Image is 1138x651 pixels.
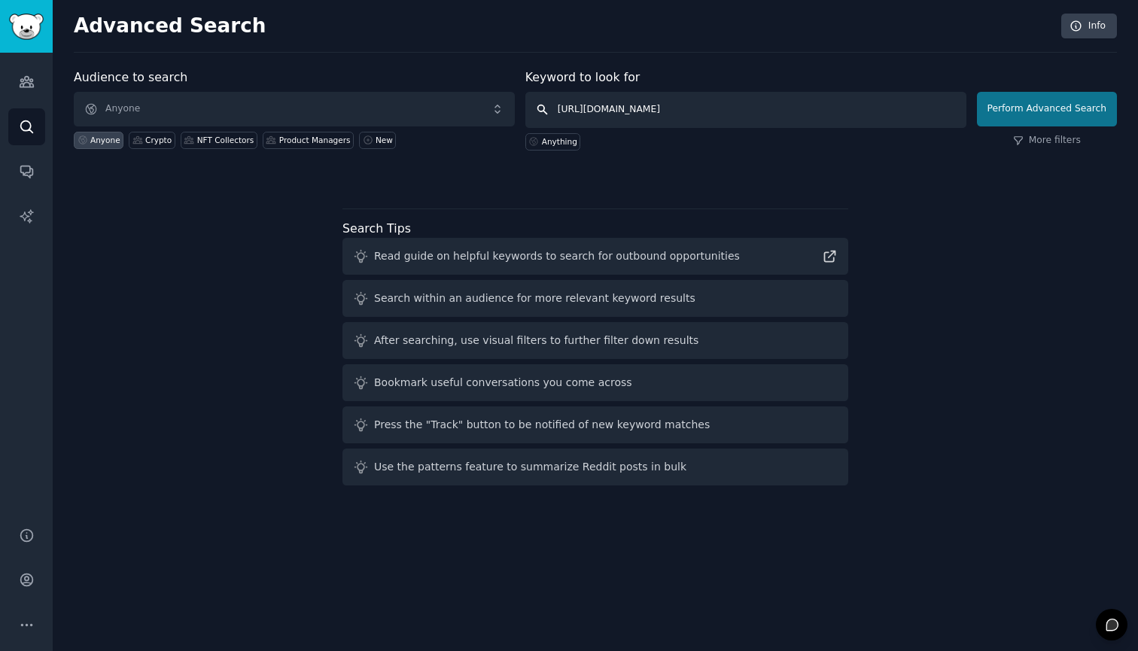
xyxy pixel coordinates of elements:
input: Any keyword [525,92,966,128]
div: After searching, use visual filters to further filter down results [374,333,698,348]
div: Anything [542,136,577,147]
div: Product Managers [279,135,351,145]
div: Bookmark useful conversations you come across [374,375,632,391]
a: More filters [1013,134,1081,148]
div: Read guide on helpful keywords to search for outbound opportunities [374,248,740,264]
div: Press the "Track" button to be notified of new keyword matches [374,417,710,433]
img: GummySearch logo [9,14,44,40]
div: Search within an audience for more relevant keyword results [374,291,695,306]
div: Anyone [90,135,120,145]
button: Anyone [74,92,515,126]
a: New [359,132,396,149]
a: Info [1061,14,1117,39]
label: Search Tips [342,221,411,236]
h2: Advanced Search [74,14,1053,38]
label: Keyword to look for [525,70,641,84]
div: New [376,135,393,145]
div: Use the patterns feature to summarize Reddit posts in bulk [374,459,686,475]
label: Audience to search [74,70,187,84]
div: Crypto [145,135,172,145]
button: Perform Advanced Search [977,92,1117,126]
div: NFT Collectors [197,135,254,145]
